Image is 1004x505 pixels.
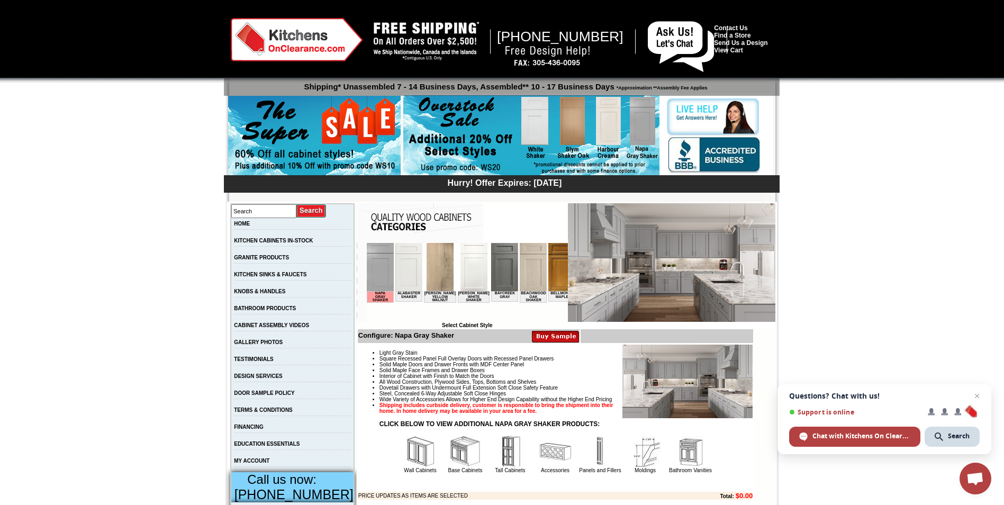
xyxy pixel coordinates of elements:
[379,379,536,385] span: All Wood Construction, Plywood Sides, Tops, Bottoms and Shelves
[971,390,983,402] span: Close chat
[234,458,269,464] a: MY ACCOUNT
[234,424,264,430] a: FINANCING
[234,407,293,413] a: TERMS & CONDITIONS
[379,385,558,391] span: Dovetail Drawers with Undermount Full Extension Soft Close Safety Feature
[379,402,613,414] strong: Shipping includes curbside delivery, customer is responsible to bring the shipment into their hom...
[714,24,747,32] a: Contact Us
[495,467,525,473] a: Tall Cabinets
[234,288,285,294] a: KNOBS & HANDLES
[579,467,621,473] a: Panels and Fillers
[234,356,273,362] a: TESTIMONIALS
[379,367,485,373] span: Solid Maple Face Frames and Drawer Boxes
[736,492,753,500] b: $0.00
[948,431,970,441] span: Search
[379,356,554,362] span: Square Recessed Panel Full Overlay Doors with Recessed Panel Drawers
[669,467,712,473] a: Bathroom Vanities
[635,467,656,473] a: Moldings
[182,48,209,59] td: Bellmonte Maple
[234,441,300,447] a: EDUCATION ESSENTIALS
[925,427,980,447] div: Search
[358,492,662,500] td: PRICE UPDATES AS ITEMS ARE SELECTED
[379,420,600,428] strong: CLICK BELOW TO VIEW ADDITIONAL NAPA GRAY SHAKER PRODUCTS:
[234,487,354,502] span: [PHONE_NUMBER]
[247,472,316,486] span: Call us now:
[231,18,363,61] img: Kitchens on Clearance Logo
[234,390,294,396] a: DOOR SAMPLE POLICY
[568,203,775,322] img: Napa Gray Shaker
[404,467,436,473] a: Wall Cabinets
[789,427,920,447] div: Chat with Kitchens On Clearance
[497,29,623,44] span: [PHONE_NUMBER]
[629,436,661,467] img: Moldings
[379,350,418,356] span: Light Gray Stain
[229,177,780,188] div: Hurry! Offer Expires: [DATE]
[234,238,313,244] a: KITCHEN CABINETS IN-STOCK
[714,32,750,39] a: Find a Store
[442,322,493,328] b: Select Cabinet Style
[234,339,283,345] a: GALLERY PHOTOS
[234,221,250,227] a: HOME
[229,77,780,91] p: Shipping* Unassembled 7 - 14 Business Days, Assembled** 10 - 17 Business Days
[404,436,436,467] img: Wall Cabinets
[234,373,283,379] a: DESIGN SERVICES
[379,362,524,367] span: Solid Maple Doors and Drawer Fronts with MDF Center Panel
[296,204,327,218] input: Submit
[379,396,612,402] span: Wide Variety of Accessories Allows for Higher End Design Capability without the Higher End Pricing
[234,322,309,328] a: CABINET ASSEMBLY VIDEOS
[789,408,920,416] span: Support is online
[720,493,734,499] b: Total:
[584,436,616,467] img: Panels and Fillers
[234,255,289,260] a: GRANITE PRODUCTS
[234,305,296,311] a: BATHROOM PRODUCTS
[494,436,526,467] img: Tall Cabinets
[714,47,743,54] a: View Cart
[367,243,568,322] iframe: Browser incompatible
[379,391,506,396] span: Steel, Concealed 6-Way Adjustable Soft Close Hinges
[714,39,767,47] a: Send Us a Design
[539,436,571,467] img: Accessories
[789,392,980,400] span: Questions? Chat with us!
[614,83,708,91] span: *Approximation **Assembly Fee Applies
[449,436,481,467] img: Base Cabinets
[674,436,706,467] img: Bathroom Vanities
[960,463,991,494] div: Open chat
[448,467,482,473] a: Base Cabinets
[379,373,494,379] span: Interior of Cabinet with Finish to Match the Doors
[358,331,454,339] b: Configure: Napa Gray Shaker
[812,431,910,441] span: Chat with Kitchens On Clearance
[622,345,753,418] img: Product Image
[541,467,569,473] a: Accessories
[234,272,306,277] a: KITCHEN SINKS & FAUCETS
